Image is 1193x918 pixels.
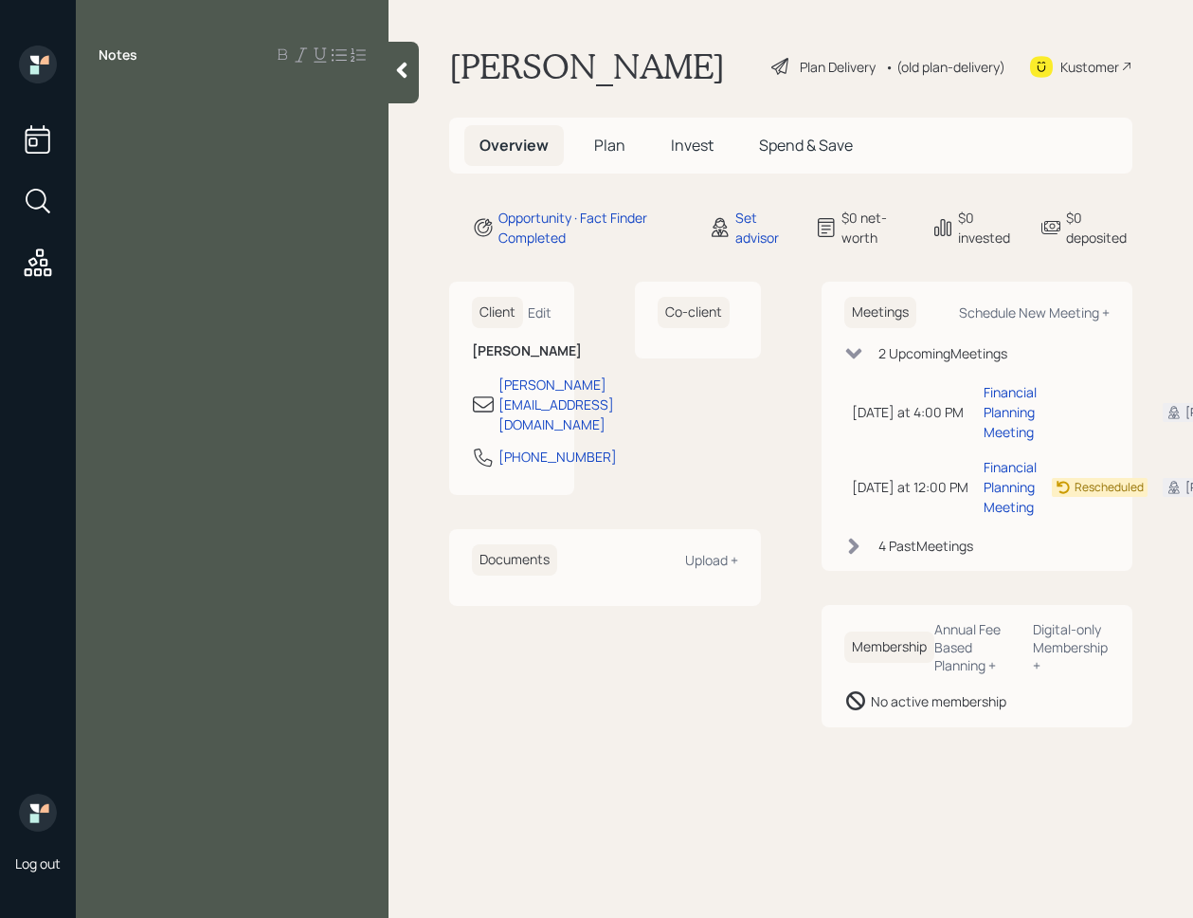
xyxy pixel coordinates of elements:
[671,135,714,156] span: Invest
[885,57,1005,77] div: • (old plan-delivery)
[1060,57,1119,77] div: Kustomer
[472,343,551,359] h6: [PERSON_NAME]
[871,691,1006,711] div: No active membership
[984,382,1037,442] div: Financial Planning Meeting
[735,208,791,248] div: Set advisor
[99,46,137,64] label: Notes
[934,620,1019,674] div: Annual Fee Based Planning +
[1033,620,1110,674] div: Digital-only Membership +
[528,303,551,321] div: Edit
[472,544,557,576] h6: Documents
[15,854,61,872] div: Log out
[479,135,549,156] span: Overview
[984,457,1037,517] div: Financial Planning Meeting
[472,297,523,328] h6: Client
[658,297,730,328] h6: Co-client
[958,208,1017,248] div: $0 invested
[685,551,738,569] div: Upload +
[498,375,614,434] div: [PERSON_NAME][EMAIL_ADDRESS][DOMAIN_NAME]
[841,208,910,248] div: $0 net-worth
[852,477,968,497] div: [DATE] at 12:00 PM
[449,46,725,87] h1: [PERSON_NAME]
[594,135,625,156] span: Plan
[878,536,973,556] div: 4 Past Meeting s
[800,57,876,77] div: Plan Delivery
[959,303,1110,321] div: Schedule New Meeting +
[498,447,617,467] div: [PHONE_NUMBER]
[1075,479,1144,496] div: Rescheduled
[498,208,686,248] div: Opportunity · Fact Finder Completed
[844,632,934,663] h6: Membership
[844,297,916,328] h6: Meetings
[878,343,1007,363] div: 2 Upcoming Meeting s
[852,402,968,422] div: [DATE] at 4:00 PM
[759,135,853,156] span: Spend & Save
[19,794,57,832] img: retirable_logo.png
[1066,208,1132,248] div: $0 deposited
